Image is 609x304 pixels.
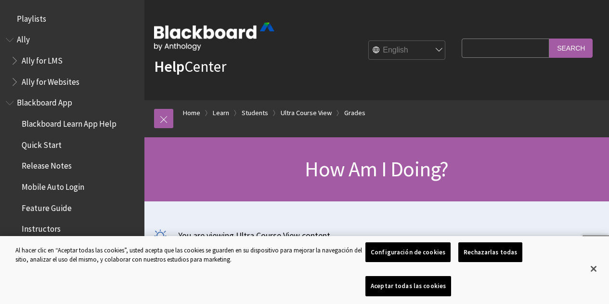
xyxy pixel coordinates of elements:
[17,32,30,45] span: Ally
[22,179,84,192] span: Mobile Auto Login
[17,11,46,24] span: Playlists
[154,57,184,76] strong: Help
[22,221,61,234] span: Instructors
[458,242,522,263] button: Rechazarlas todas
[154,229,599,241] p: You are viewing Ultra Course View content
[22,200,72,213] span: Feature Guide
[213,107,229,119] a: Learn
[22,137,62,150] span: Quick Start
[549,39,593,57] input: Search
[369,41,446,60] select: Site Language Selector
[6,32,139,90] nav: Book outline for Anthology Ally Help
[344,107,365,119] a: Grades
[22,74,79,87] span: Ally for Websites
[154,23,274,51] img: Blackboard by Anthology
[583,258,604,279] button: Cerrar
[15,246,365,264] div: Al hacer clic en “Aceptar todas las cookies”, usted acepta que las cookies se guarden en su dispo...
[22,53,63,66] span: Ally for LMS
[154,57,226,76] a: HelpCenter
[6,11,139,27] nav: Book outline for Playlists
[242,107,268,119] a: Students
[183,107,200,119] a: Home
[22,158,72,171] span: Release Notes
[365,276,451,296] button: Aceptar todas las cookies
[17,95,72,108] span: Blackboard App
[305,156,448,182] span: How Am I Doing?
[365,242,451,263] button: Configuración de cookies
[22,116,117,129] span: Blackboard Learn App Help
[281,107,332,119] a: Ultra Course View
